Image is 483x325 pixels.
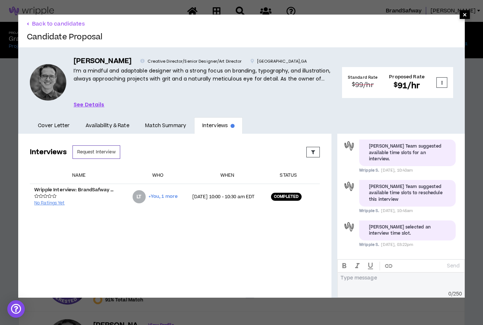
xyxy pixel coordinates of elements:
p: Creative Director/Senior Designer/Art Director [140,58,241,65]
button: ITALIC text [351,260,364,272]
button: Request Interview [72,145,120,159]
span: Wripple S. [359,208,379,214]
div: [PERSON_NAME] Team suggested available time slots for an interview. [369,143,446,162]
a: Availability & Rate [78,117,137,134]
th: Status [267,168,310,184]
th: When [188,168,267,184]
button: No Ratings Yet [34,193,65,207]
span: +You, 1 more [149,193,178,200]
a: See Details [74,101,105,109]
div: Open Intercom Messenger [7,300,25,318]
span: [DATE], 03:22pm [381,242,413,247]
span: 0 [448,290,451,298]
div: Lauren-Bridget T. [133,190,146,203]
p: [GEOGRAPHIC_DATA] , GA [251,58,307,65]
h5: [PERSON_NAME] [74,56,131,67]
span: [DATE], 10:46am [381,208,413,214]
span: × [463,10,467,19]
p: Send [447,263,460,269]
h4: Proposed Rate [389,74,425,80]
span: 99 /hr [355,80,374,90]
div: Completed [271,193,302,201]
button: Send [444,261,463,271]
div: Wripple S. [343,180,356,193]
th: Who [128,168,188,184]
button: create hypertext link [382,260,395,272]
a: Match Summary [137,117,194,134]
div: LT [137,195,141,199]
a: Cover Letter [30,117,78,134]
div: Wripple S. [343,140,356,152]
button: BOLD text [338,260,351,272]
div: Wripple S. [343,220,356,233]
span: Wripple S. [359,168,379,173]
th: Name [30,168,128,184]
sup: $ [352,81,355,88]
h4: Standard Rate [348,75,377,80]
div: [PERSON_NAME] Team suggested available time slots to reschedule this interview [369,184,446,203]
span: Wripple S. [359,242,379,247]
h2: 91 /hr [389,80,425,91]
span: [DATE], 10:40am [381,168,413,173]
div: Chad P. [30,64,66,101]
button: Back to candidates [27,20,85,27]
span: / 250 [451,290,462,298]
button: UNDERLINE text [364,260,377,272]
h2: Candidate Proposal [27,33,103,42]
div: [PERSON_NAME] selected an interview time slot. [369,224,446,237]
p: Wripple Interview: BrandSafway and [PERSON_NAME] for Graphic Designer [34,187,114,193]
p: [DATE] 10:00 - 10:30 am EDT [192,194,262,200]
h3: Interviews [30,147,67,157]
sup: $ [394,81,398,89]
a: Interviews [194,117,243,134]
p: I’m a mindful and adaptable designer with a strong focus on branding, typography, and illustratio... [74,67,330,83]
